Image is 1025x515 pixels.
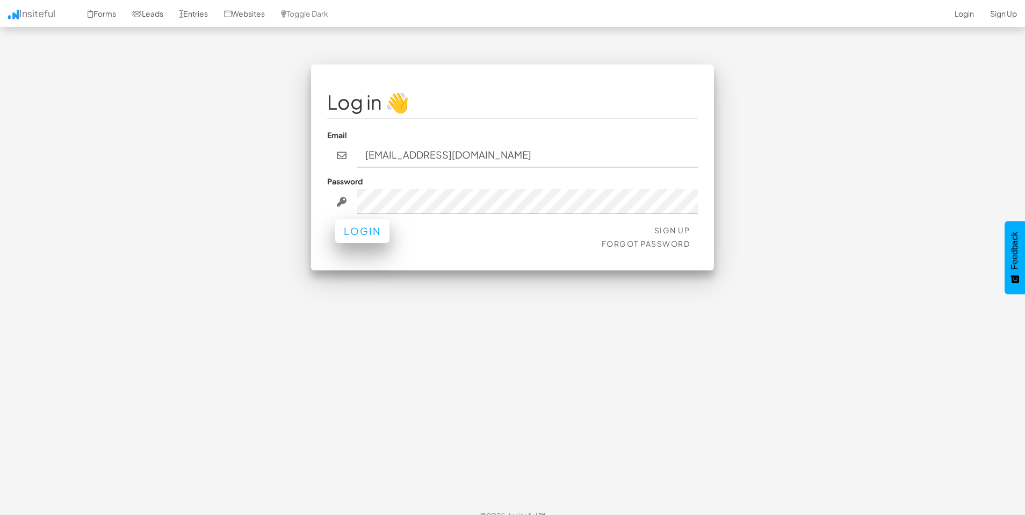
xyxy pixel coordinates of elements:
[335,219,389,243] button: Login
[327,176,363,187] label: Password
[602,239,690,248] a: Forgot Password
[654,225,690,235] a: Sign Up
[327,130,347,140] label: Email
[357,143,698,168] input: john@doe.com
[1010,232,1020,269] span: Feedback
[8,10,19,19] img: icon.png
[327,91,698,113] h1: Log in 👋
[1005,221,1025,294] button: Feedback - Show survey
